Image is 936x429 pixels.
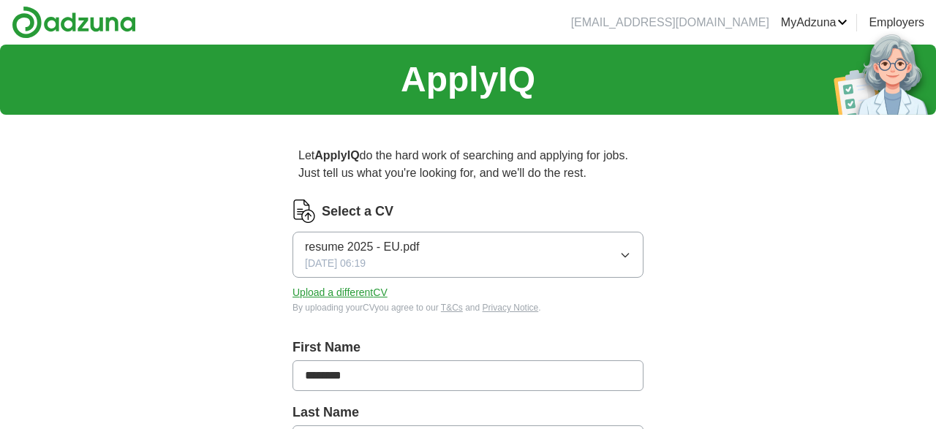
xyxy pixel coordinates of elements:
[292,232,643,278] button: resume 2025 - EU.pdf[DATE] 06:19
[292,301,643,314] div: By uploading your CV you agree to our and .
[441,303,463,313] a: T&Cs
[12,6,136,39] img: Adzuna logo
[483,303,539,313] a: Privacy Notice
[781,14,848,31] a: MyAdzuna
[305,238,420,256] span: resume 2025 - EU.pdf
[305,256,366,271] span: [DATE] 06:19
[869,14,924,31] a: Employers
[322,202,393,221] label: Select a CV
[292,338,643,357] label: First Name
[314,149,359,162] strong: ApplyIQ
[292,141,643,188] p: Let do the hard work of searching and applying for jobs. Just tell us what you're looking for, an...
[292,285,388,300] button: Upload a differentCV
[571,14,769,31] li: [EMAIL_ADDRESS][DOMAIN_NAME]
[401,53,535,106] h1: ApplyIQ
[292,200,316,223] img: CV Icon
[292,403,643,422] label: Last Name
